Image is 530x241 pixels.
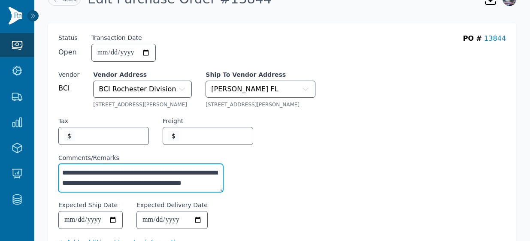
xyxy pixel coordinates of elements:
[91,33,142,42] label: Transaction Date
[93,101,192,108] div: [STREET_ADDRESS][PERSON_NAME]
[93,81,192,98] button: BCI Rochester Division
[58,70,79,79] label: Vendor
[206,101,315,108] div: [STREET_ADDRESS][PERSON_NAME]
[58,33,78,42] span: Status
[211,84,278,94] span: [PERSON_NAME] FL
[58,154,223,162] label: Comments/Remarks
[136,201,208,209] label: Expected Delivery Date
[9,7,22,24] img: Finventory
[484,34,506,42] a: 13844
[58,47,78,57] span: Open
[64,131,75,141] span: $
[163,117,183,125] label: Freight
[206,81,315,98] button: [PERSON_NAME] FL
[99,84,176,94] span: BCI Rochester Division
[58,83,79,93] span: BCI
[58,201,118,209] label: Expected Ship Date
[58,117,68,125] label: Tax
[463,34,482,42] span: PO #
[93,70,192,79] label: Vendor Address
[168,131,179,141] span: $
[206,70,315,79] label: Ship To Vendor Address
